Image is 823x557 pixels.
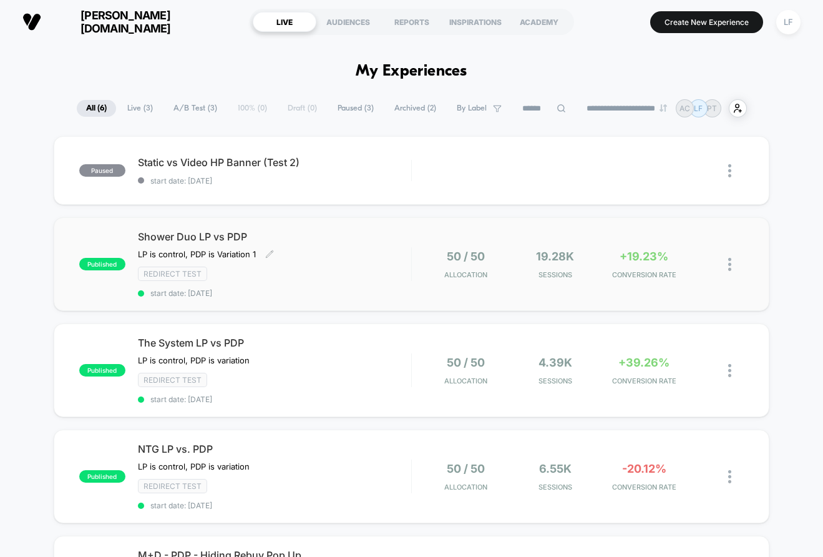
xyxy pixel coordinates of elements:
span: start date: [DATE] [138,501,411,510]
button: [PERSON_NAME][DOMAIN_NAME] [19,8,204,36]
span: CONVERSION RATE [603,483,686,491]
span: Archived ( 2 ) [385,100,446,117]
p: PT [707,104,717,113]
span: Sessions [514,377,597,385]
span: Allocation [444,377,487,385]
span: NTG LP vs. PDP [138,443,411,455]
span: LP is control, PDP is variation [138,355,250,365]
span: 50 / 50 [447,462,485,475]
span: paused [79,164,125,177]
div: LIVE [253,12,316,32]
span: CONVERSION RATE [603,270,686,279]
span: Allocation [444,270,487,279]
span: Live ( 3 ) [118,100,162,117]
span: By Label [457,104,487,113]
span: 6.55k [539,462,572,475]
span: All ( 6 ) [77,100,116,117]
span: Shower Duo LP vs PDP [138,230,411,243]
span: Redirect Test [138,373,207,387]
div: AUDIENCES [316,12,380,32]
span: +39.26% [618,356,670,369]
span: Static vs Video HP Banner (Test 2) [138,156,411,169]
span: published [79,364,125,377]
p: LF [694,104,703,113]
img: Visually logo [22,12,41,31]
img: close [728,164,731,177]
span: The System LP vs PDP [138,337,411,349]
span: -20.12% [622,462,666,475]
span: start date: [DATE] [138,288,411,298]
img: close [728,470,731,483]
div: INSPIRATIONS [444,12,507,32]
h1: My Experiences [356,62,467,81]
span: published [79,258,125,270]
span: published [79,470,125,483]
button: LF [772,9,804,35]
span: Allocation [444,483,487,491]
span: 4.39k [538,356,572,369]
img: end [660,104,667,112]
div: LF [776,10,801,34]
p: AC [679,104,690,113]
span: 50 / 50 [447,356,485,369]
div: REPORTS [380,12,444,32]
span: Sessions [514,270,597,279]
span: A/B Test ( 3 ) [164,100,226,117]
span: +19.23% [620,250,668,263]
span: start date: [DATE] [138,395,411,404]
span: LP is control, PDP is Variation 1 [138,249,256,259]
img: close [728,258,731,271]
span: Redirect Test [138,267,207,281]
span: [PERSON_NAME][DOMAIN_NAME] [51,9,200,35]
span: CONVERSION RATE [603,377,686,385]
div: ACADEMY [507,12,571,32]
span: LP is control, PDP is variation [138,461,250,471]
span: 50 / 50 [447,250,485,263]
span: Redirect Test [138,479,207,493]
span: start date: [DATE] [138,176,411,185]
span: Sessions [514,483,597,491]
button: Create New Experience [650,11,763,33]
span: 19.28k [536,250,574,263]
img: close [728,364,731,377]
span: Paused ( 3 ) [328,100,383,117]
